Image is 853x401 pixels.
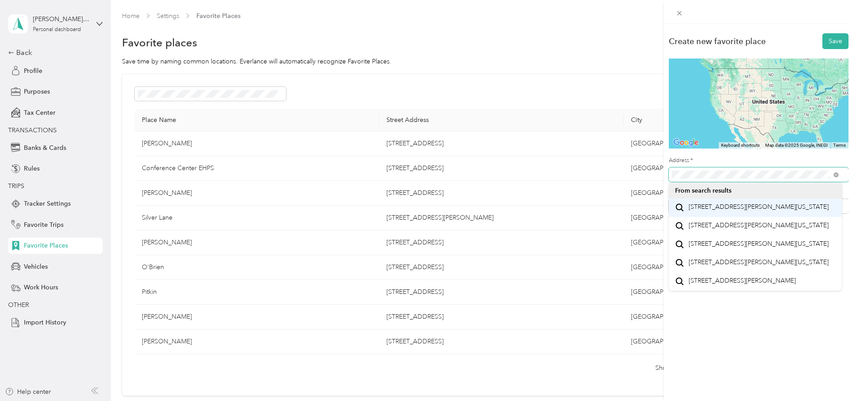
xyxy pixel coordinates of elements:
[689,240,829,248] span: [STREET_ADDRESS][PERSON_NAME][US_STATE]
[765,143,828,148] span: Map data ©2025 Google, INEGI
[689,203,829,211] span: [STREET_ADDRESS][PERSON_NAME][US_STATE]
[689,221,829,230] span: [STREET_ADDRESS][PERSON_NAME][US_STATE]
[671,137,701,149] a: Open this area in Google Maps (opens a new window)
[803,351,853,401] iframe: Everlance-gr Chat Button Frame
[833,143,846,148] a: Terms (opens in new tab)
[671,137,701,149] img: Google
[822,33,848,49] button: Save
[675,187,731,194] span: From search results
[669,36,766,46] div: Create new favorite place
[669,157,848,165] label: Address
[721,142,760,149] button: Keyboard shortcuts
[689,277,796,285] span: [STREET_ADDRESS][PERSON_NAME]
[689,258,829,266] span: [STREET_ADDRESS][PERSON_NAME][US_STATE]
